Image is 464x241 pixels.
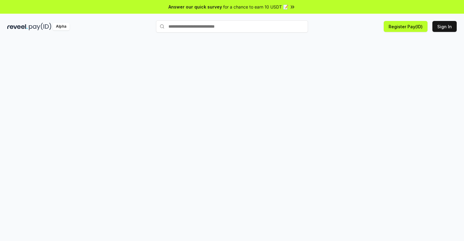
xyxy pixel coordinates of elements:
[53,23,70,30] div: Alpha
[168,4,222,10] span: Answer our quick survey
[223,4,288,10] span: for a chance to earn 10 USDT 📝
[29,23,51,30] img: pay_id
[432,21,457,32] button: Sign In
[384,21,428,32] button: Register Pay(ID)
[7,23,28,30] img: reveel_dark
